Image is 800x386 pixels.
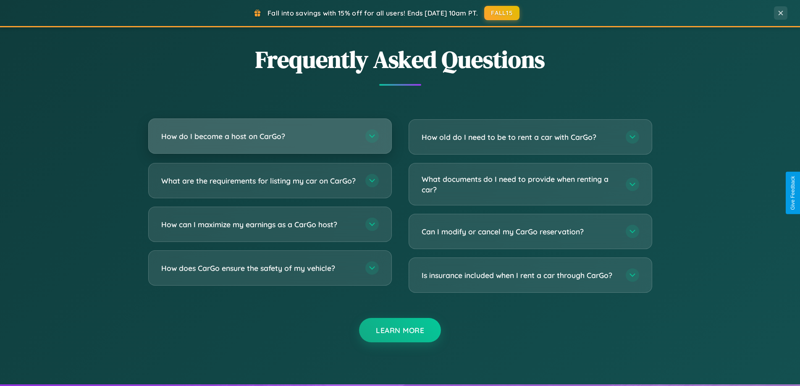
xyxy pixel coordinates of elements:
[422,132,617,142] h3: How old do I need to be to rent a car with CarGo?
[268,9,478,17] span: Fall into savings with 15% off for all users! Ends [DATE] 10am PT.
[422,226,617,237] h3: Can I modify or cancel my CarGo reservation?
[161,263,357,273] h3: How does CarGo ensure the safety of my vehicle?
[161,176,357,186] h3: What are the requirements for listing my car on CarGo?
[161,219,357,230] h3: How can I maximize my earnings as a CarGo host?
[148,43,652,76] h2: Frequently Asked Questions
[359,318,441,342] button: Learn More
[161,131,357,142] h3: How do I become a host on CarGo?
[422,270,617,281] h3: Is insurance included when I rent a car through CarGo?
[790,176,796,210] div: Give Feedback
[484,6,519,20] button: FALL15
[422,174,617,194] h3: What documents do I need to provide when renting a car?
